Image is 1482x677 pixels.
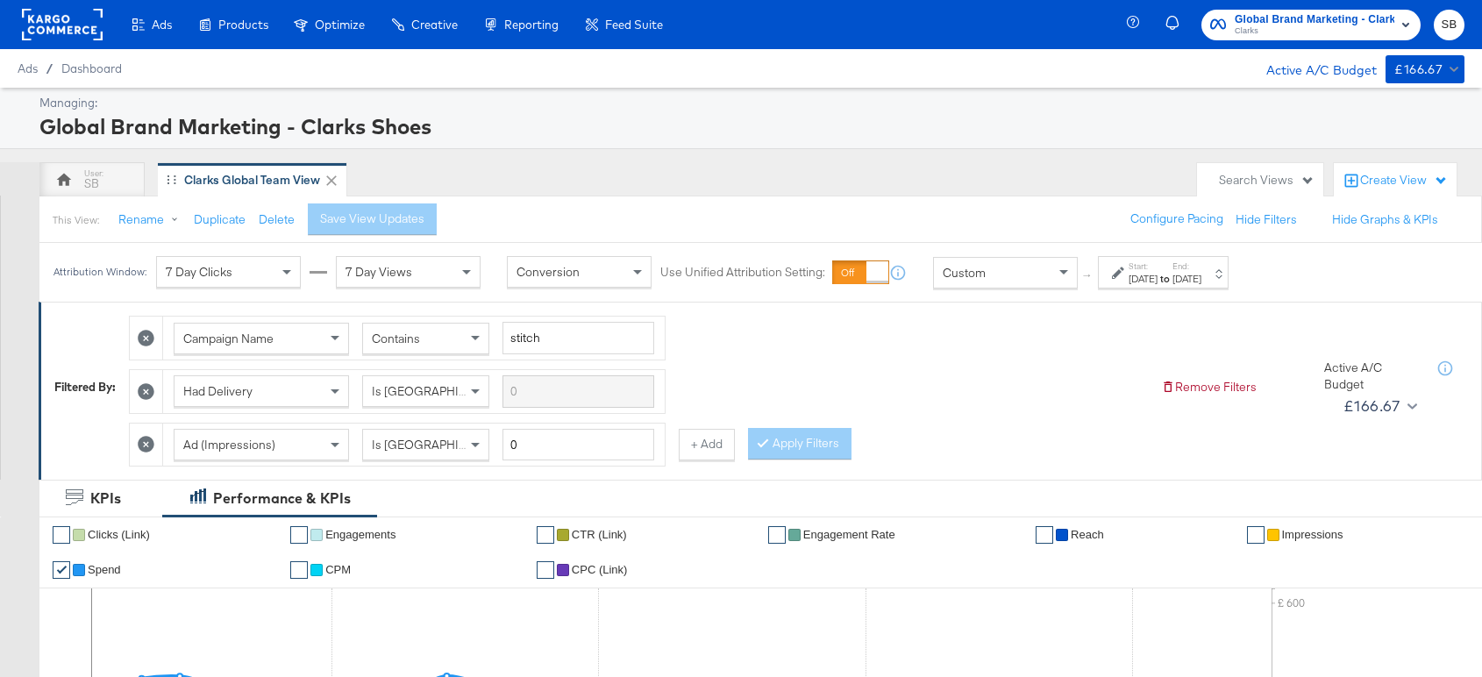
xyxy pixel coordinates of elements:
div: Filtered By: [54,379,116,396]
span: SB [1441,15,1457,35]
div: SB [84,175,99,192]
input: Enter a number [502,429,654,461]
button: Global Brand Marketing - Clarks ShoesClarks [1201,10,1421,40]
span: 7 Day Clicks [166,265,232,281]
span: CTR (Link) [572,528,627,541]
span: Ads [18,61,38,75]
a: ✔ [53,561,70,579]
span: Reporting [504,18,559,32]
button: Rename [106,204,197,236]
div: Drag to reorder tab [167,175,176,184]
span: Engagement Rate [803,528,895,541]
a: ✔ [537,561,554,579]
button: Duplicate [194,211,246,228]
span: Campaign Name [183,331,274,346]
span: Reach [1071,528,1104,541]
span: Engagements [325,528,395,541]
div: Active A/C Budget [1324,360,1421,392]
div: [DATE] [1129,272,1158,286]
strong: to [1158,272,1172,285]
a: ✔ [290,561,308,579]
div: £166.67 [1394,59,1443,81]
span: Products [218,18,268,32]
input: Enter a search term [502,375,654,408]
span: Ad (Impressions) [183,437,275,453]
div: This View: [53,213,99,227]
span: CPC (Link) [572,563,628,576]
a: ✔ [290,526,308,544]
div: Performance & KPIs [213,488,351,509]
button: Hide Graphs & KPIs [1332,211,1438,228]
span: Spend [88,563,121,576]
div: £166.67 [1343,393,1400,419]
span: Ads [152,18,172,32]
label: End: [1172,260,1201,272]
span: Impressions [1282,528,1343,541]
div: Global Brand Marketing - Clarks Shoes [39,111,1460,141]
button: Remove Filters [1161,379,1257,396]
div: Managing: [39,95,1460,111]
span: Clarks [1235,25,1394,39]
span: Clicks (Link) [88,528,150,541]
div: Clarks Global Team View [184,172,320,189]
button: Delete [259,211,295,228]
div: Search Views [1219,172,1315,189]
span: Creative [411,18,458,32]
span: Global Brand Marketing - Clarks Shoes [1235,11,1394,29]
span: 7 Day Views [346,265,412,281]
span: / [38,61,61,75]
button: SB [1434,10,1464,40]
span: Contains [372,331,420,346]
span: Custom [943,265,986,281]
span: Is [GEOGRAPHIC_DATA] [372,437,506,453]
span: Optimize [315,18,365,32]
span: Feed Suite [605,18,663,32]
div: Create View [1360,172,1448,189]
span: Is [GEOGRAPHIC_DATA] [372,383,506,399]
label: Start: [1129,260,1158,272]
span: ↑ [1079,273,1096,279]
a: ✔ [53,526,70,544]
a: Dashboard [61,61,122,75]
label: Use Unified Attribution Setting: [660,265,825,281]
span: Conversion [517,265,580,281]
input: Enter a search term [502,322,654,354]
button: + Add [679,429,735,460]
span: Had Delivery [183,383,253,399]
button: £166.67 [1386,55,1464,83]
a: ✔ [768,526,786,544]
div: Attribution Window: [53,267,147,279]
a: ✔ [537,526,554,544]
button: Configure Pacing [1118,203,1236,235]
span: CPM [325,563,351,576]
div: Active A/C Budget [1248,55,1377,82]
div: [DATE] [1172,272,1201,286]
div: KPIs [90,488,121,509]
button: Hide Filters [1236,211,1297,228]
a: ✔ [1247,526,1265,544]
a: ✔ [1036,526,1053,544]
button: £166.67 [1336,392,1421,420]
